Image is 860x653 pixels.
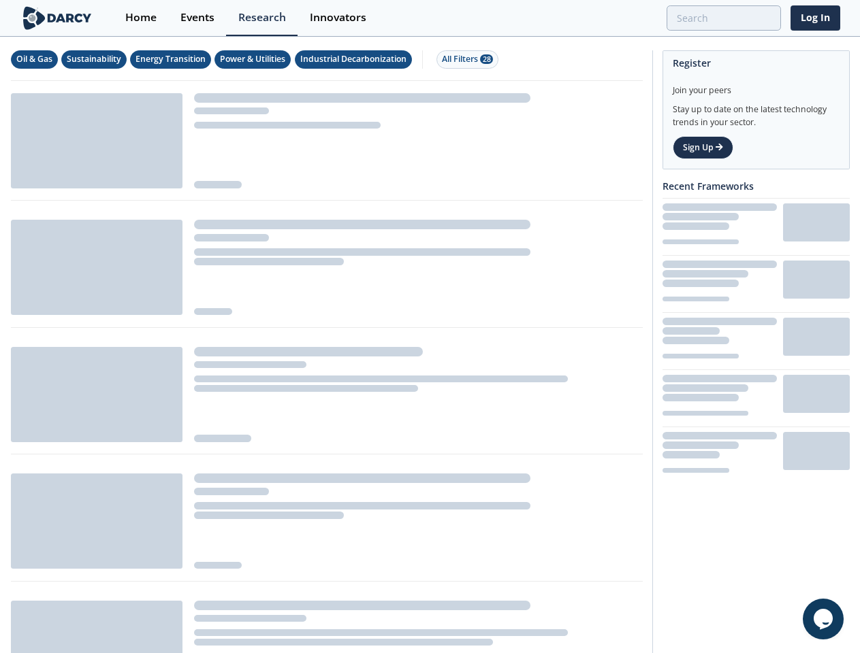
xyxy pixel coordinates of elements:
[442,53,493,65] div: All Filters
[214,50,291,69] button: Power & Utilities
[16,53,52,65] div: Oil & Gas
[238,12,286,23] div: Research
[480,54,493,64] span: 28
[436,50,498,69] button: All Filters 28
[673,136,733,159] a: Sign Up
[663,174,850,198] div: Recent Frameworks
[125,12,157,23] div: Home
[11,50,58,69] button: Oil & Gas
[20,6,95,30] img: logo-wide.svg
[673,97,840,129] div: Stay up to date on the latest technology trends in your sector.
[310,12,366,23] div: Innovators
[803,599,846,639] iframe: chat widget
[130,50,211,69] button: Energy Transition
[667,5,781,31] input: Advanced Search
[180,12,214,23] div: Events
[791,5,840,31] a: Log In
[67,53,121,65] div: Sustainability
[300,53,407,65] div: Industrial Decarbonization
[220,53,285,65] div: Power & Utilities
[673,75,840,97] div: Join your peers
[136,53,206,65] div: Energy Transition
[61,50,127,69] button: Sustainability
[295,50,412,69] button: Industrial Decarbonization
[673,51,840,75] div: Register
